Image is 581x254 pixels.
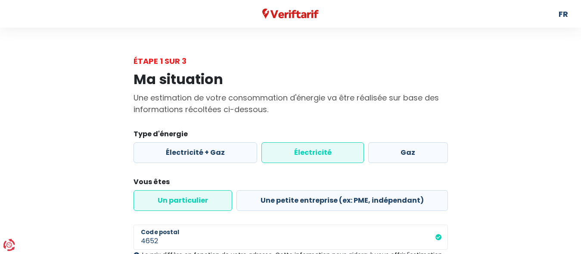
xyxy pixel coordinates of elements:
[236,190,448,211] label: Une petite entreprise (ex: PME, indépendant)
[368,142,448,163] label: Gaz
[134,71,448,88] h1: Ma situation
[134,225,448,250] input: 1000
[134,142,258,163] label: Électricité + Gaz
[261,142,364,163] label: Électricité
[134,92,448,115] p: Une estimation de votre consommation d'énergie va être réalisée sur base des informations récolté...
[134,55,448,67] div: Étape 1 sur 3
[134,190,232,211] label: Un particulier
[134,177,448,190] legend: Vous êtes
[134,129,448,142] legend: Type d'énergie
[262,9,319,19] img: Veriftarif logo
